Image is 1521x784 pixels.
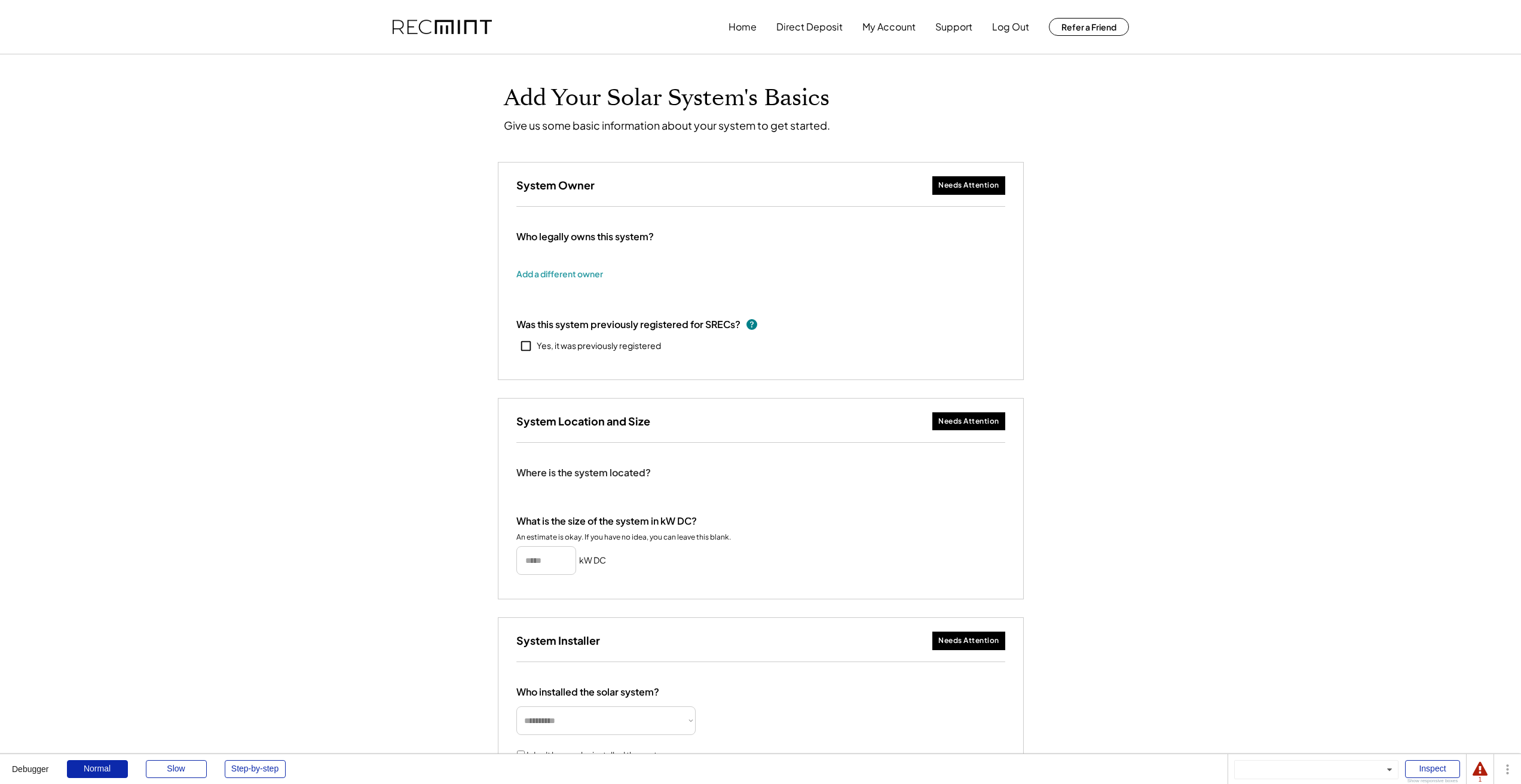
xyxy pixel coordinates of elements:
[862,15,916,39] button: My Account
[516,686,659,699] div: Who installed the solar system?
[1405,760,1460,778] div: Inspect
[504,84,1018,112] h1: Add Your Solar System's Basics
[516,231,654,243] div: Who legally owns this system?
[527,749,670,760] label: I don't know who installed the system
[516,265,603,283] button: Add a different owner
[12,754,49,773] div: Debugger
[225,760,286,778] div: Step-by-step
[938,636,999,646] div: Needs Attention
[729,15,757,39] button: Home
[1405,779,1460,783] div: Show responsive boxes
[516,178,595,192] h3: System Owner
[992,15,1029,39] button: Log Out
[516,318,740,331] div: Was this system previously registered for SRECs?
[537,340,661,352] div: Yes, it was previously registered
[935,15,972,39] button: Support
[504,118,830,132] div: Give us some basic information about your system to get started.
[1473,777,1488,783] div: 1
[579,555,606,566] h5: kW DC
[938,180,999,191] div: Needs Attention
[516,532,731,542] div: An estimate is okay. If you have no idea, you can leave this blank.
[1049,18,1129,36] button: Refer a Friend
[393,20,492,35] img: recmint-logotype%403x.png
[776,15,843,39] button: Direct Deposit
[516,414,650,428] h3: System Location and Size
[67,760,128,778] div: Normal
[146,760,207,778] div: Slow
[516,515,697,528] div: What is the size of the system in kW DC?
[516,633,600,647] h3: System Installer
[938,416,999,427] div: Needs Attention
[516,467,651,479] div: Where is the system located?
